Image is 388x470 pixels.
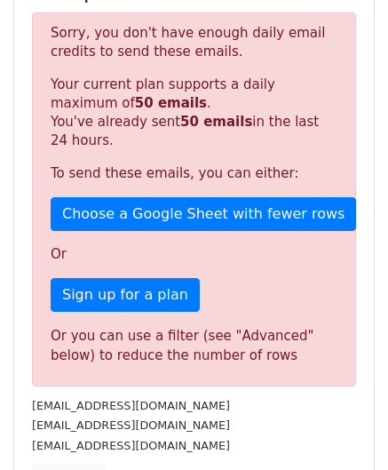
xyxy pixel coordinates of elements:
p: Sorry, you don't have enough daily email credits to send these emails. [51,24,337,61]
p: To send these emails, you can either: [51,164,337,183]
a: Choose a Google Sheet with fewer rows [51,197,356,231]
iframe: Chat Widget [299,385,388,470]
strong: 50 emails [135,95,207,111]
p: Your current plan supports a daily maximum of . You've already sent in the last 24 hours. [51,76,337,150]
small: [EMAIL_ADDRESS][DOMAIN_NAME] [32,399,230,412]
small: [EMAIL_ADDRESS][DOMAIN_NAME] [32,439,230,452]
small: [EMAIL_ADDRESS][DOMAIN_NAME] [32,418,230,432]
a: Sign up for a plan [51,278,200,312]
p: Or [51,245,337,264]
div: Or you can use a filter (see "Advanced" below) to reduce the number of rows [51,326,337,366]
strong: 50 emails [180,114,252,130]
